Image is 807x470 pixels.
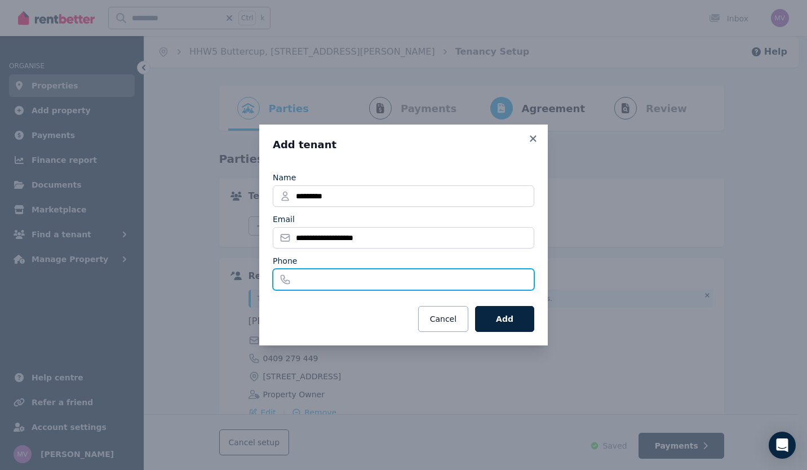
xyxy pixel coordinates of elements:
button: Cancel [418,306,468,332]
div: Open Intercom Messenger [769,432,796,459]
h3: Add tenant [273,138,534,152]
label: Name [273,172,296,183]
label: Email [273,214,295,225]
label: Phone [273,255,297,267]
button: Add [475,306,534,332]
